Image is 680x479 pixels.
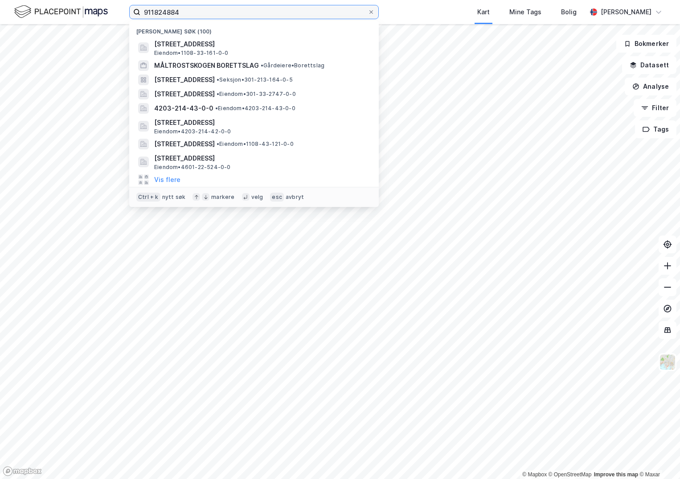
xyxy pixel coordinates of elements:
[270,193,284,202] div: esc
[251,194,263,201] div: velg
[136,193,160,202] div: Ctrl + k
[129,21,379,37] div: [PERSON_NAME] søk (100)
[509,7,541,17] div: Mine Tags
[622,56,676,74] button: Datasett
[549,471,592,478] a: OpenStreetMap
[154,128,231,135] span: Eiendom • 4203-214-42-0-0
[215,105,295,112] span: Eiendom • 4203-214-43-0-0
[659,354,676,371] img: Z
[154,103,213,114] span: 4203-214-43-0-0
[286,194,304,201] div: avbryt
[154,74,215,85] span: [STREET_ADDRESS]
[217,140,294,148] span: Eiendom • 1108-43-121-0-0
[477,7,490,17] div: Kart
[522,471,547,478] a: Mapbox
[625,78,676,95] button: Analyse
[594,471,638,478] a: Improve this map
[561,7,577,17] div: Bolig
[217,76,293,83] span: Seksjon • 301-213-164-0-5
[616,35,676,53] button: Bokmerker
[154,174,180,185] button: Vis flere
[154,139,215,149] span: [STREET_ADDRESS]
[211,194,234,201] div: markere
[217,91,296,98] span: Eiendom • 301-33-2747-0-0
[217,91,219,97] span: •
[154,89,215,99] span: [STREET_ADDRESS]
[261,62,263,69] span: •
[634,99,676,117] button: Filter
[217,140,219,147] span: •
[261,62,324,69] span: Gårdeiere • Borettslag
[14,4,108,20] img: logo.f888ab2527a4732fd821a326f86c7f29.svg
[601,7,651,17] div: [PERSON_NAME]
[140,5,368,19] input: Søk på adresse, matrikkel, gårdeiere, leietakere eller personer
[154,50,229,57] span: Eiendom • 1108-33-161-0-0
[154,164,231,171] span: Eiendom • 4601-22-524-0-0
[635,120,676,138] button: Tags
[635,436,680,479] iframe: Chat Widget
[154,39,368,50] span: [STREET_ADDRESS]
[154,153,368,164] span: [STREET_ADDRESS]
[162,194,186,201] div: nytt søk
[154,117,368,128] span: [STREET_ADDRESS]
[215,105,218,111] span: •
[154,60,259,71] span: MÅLTROSTSKOGEN BORETTSLAG
[217,76,219,83] span: •
[3,466,42,476] a: Mapbox homepage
